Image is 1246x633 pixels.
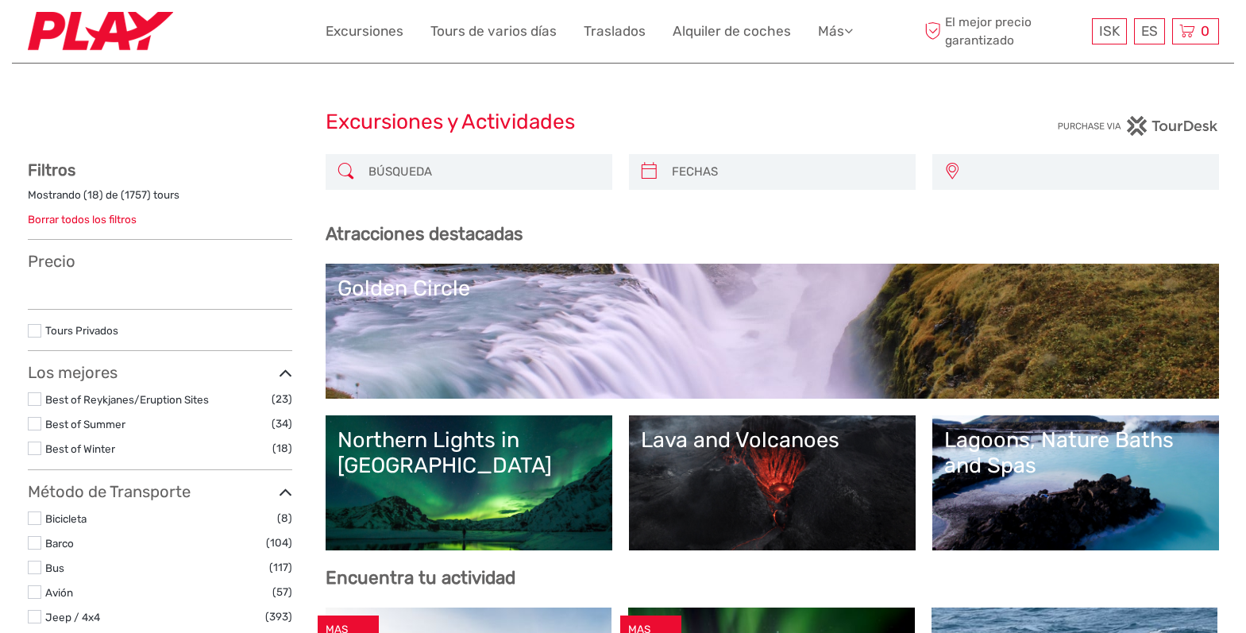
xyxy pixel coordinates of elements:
a: Lava and Volcanoes [641,427,904,538]
input: FECHAS [665,158,908,186]
b: Atracciones destacadas [326,223,523,245]
span: 0 [1198,23,1212,39]
span: (57) [272,583,292,601]
a: Más [818,20,853,43]
h3: Precio [28,252,292,271]
span: (393) [265,608,292,626]
a: Lagoons, Nature Baths and Spas [944,427,1207,538]
a: Alquiler de coches [673,20,791,43]
span: (18) [272,439,292,457]
span: (104) [266,534,292,552]
div: Northern Lights in [GEOGRAPHIC_DATA] [338,427,600,479]
span: (23) [272,390,292,408]
a: Borrar todos los filtros [28,213,137,226]
div: Golden Circle [338,276,1207,301]
span: (117) [269,558,292,577]
a: Traslados [584,20,646,43]
label: 1757 [125,187,147,203]
a: Jeep / 4x4 [45,611,100,623]
h3: Método de Transporte [28,482,292,501]
a: Tours de varios días [430,20,557,43]
div: Lava and Volcanoes [641,427,904,453]
span: ISK [1099,23,1120,39]
span: (34) [272,415,292,433]
a: Tours Privados [45,324,118,337]
div: Lagoons, Nature Baths and Spas [944,427,1207,479]
a: Excursiones [326,20,403,43]
input: BÚSQUEDA [362,158,604,186]
h3: Los mejores [28,363,292,382]
span: El mejor precio garantizado [921,14,1088,48]
a: Bicicleta [45,512,87,525]
strong: Filtros [28,160,75,179]
div: Mostrando ( ) de ( ) tours [28,187,292,212]
a: Golden Circle [338,276,1207,387]
img: PurchaseViaTourDesk.png [1057,116,1218,136]
label: 18 [87,187,99,203]
a: Northern Lights in [GEOGRAPHIC_DATA] [338,427,600,538]
img: Fly Play [28,12,173,51]
div: ES [1134,18,1165,44]
h1: Excursiones y Actividades [326,110,921,135]
a: Bus [45,562,64,574]
a: Best of Summer [45,418,125,430]
b: Encuentra tu actividad [326,567,515,589]
a: Avión [45,586,73,599]
a: Best of Reykjanes/Eruption Sites [45,393,209,406]
a: Best of Winter [45,442,115,455]
span: (8) [277,509,292,527]
a: Barco [45,537,74,550]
